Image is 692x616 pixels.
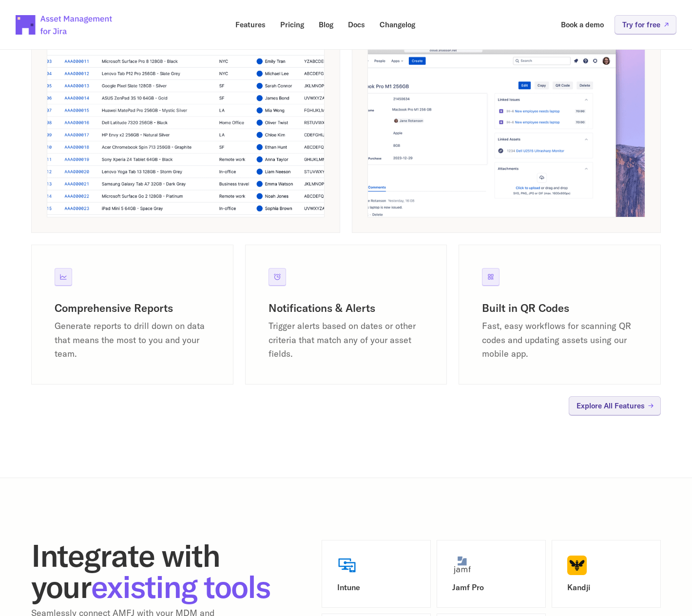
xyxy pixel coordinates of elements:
[55,319,210,361] p: Generate reports to drill down on data that means the most to you and your team.
[554,15,611,34] a: Book a demo
[273,15,311,34] a: Pricing
[280,21,304,28] p: Pricing
[482,319,637,361] p: Fast, easy workflows for scanning QR codes and updating assets using our mobile app.
[452,583,530,592] h3: Jamf Pro
[577,402,645,409] p: Explore All Features
[31,540,275,602] h2: Integrate with your
[380,21,415,28] p: Changelog
[622,21,660,28] p: Try for free
[55,301,210,315] h3: Comprehensive Reports
[341,15,372,34] a: Docs
[337,583,415,592] h3: Intune
[561,21,604,28] p: Book a demo
[269,319,424,361] p: Trigger alerts based on dates or other criteria that match any of your asset fields.
[367,25,645,217] img: App
[47,25,325,217] img: App
[615,15,676,34] a: Try for free
[269,301,424,315] h3: Notifications & Alerts
[348,21,365,28] p: Docs
[569,396,661,415] a: Explore All Features
[373,15,422,34] a: Changelog
[567,583,645,592] h3: Kandji
[91,567,270,606] span: existing tools
[319,21,333,28] p: Blog
[229,15,272,34] a: Features
[312,15,340,34] a: Blog
[235,21,266,28] p: Features
[482,301,637,315] h3: Built in QR Codes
